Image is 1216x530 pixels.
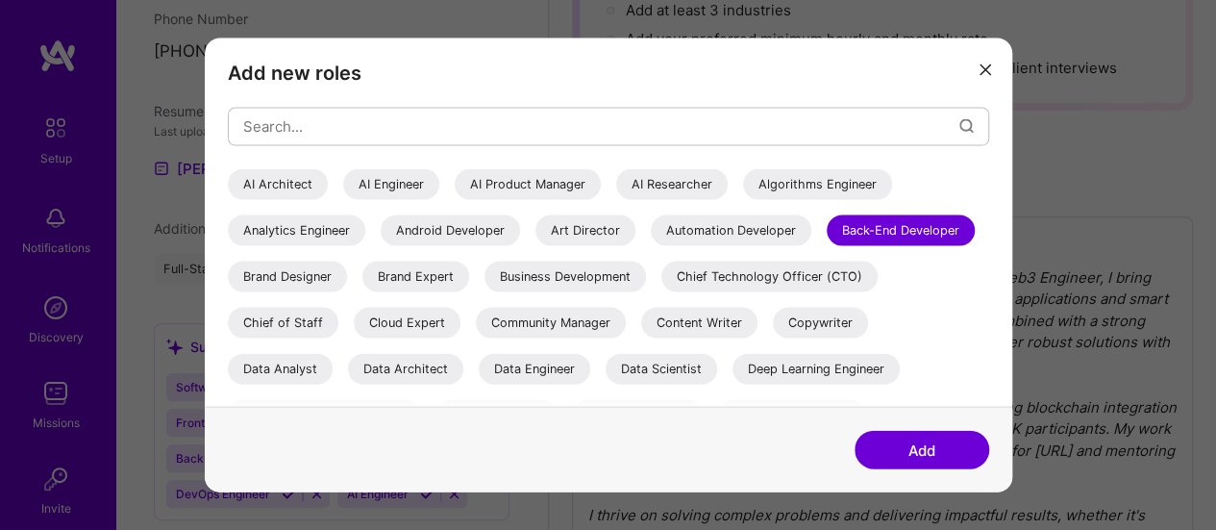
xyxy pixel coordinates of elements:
[205,38,1012,492] div: modal
[228,399,421,430] div: Dev [DEMOGRAPHIC_DATA]
[827,215,975,245] div: Back-End Developer
[228,61,989,84] h3: Add new roles
[354,307,460,338] div: Cloud Expert
[732,353,900,384] div: Deep Learning Engineer
[243,102,959,151] input: Search...
[476,307,626,338] div: Community Manager
[343,168,439,199] div: AI Engineer
[855,431,989,469] button: Add
[572,399,703,430] div: DevOps Engineer
[484,261,646,291] div: Business Development
[436,399,557,430] div: Dev Experience
[228,307,338,338] div: Chief of Staff
[479,353,590,384] div: Data Engineer
[228,261,347,291] div: Brand Designer
[228,353,333,384] div: Data Analyst
[773,307,868,338] div: Copywriter
[641,307,757,338] div: Content Writer
[718,399,865,430] div: Embedded Engineer
[348,353,463,384] div: Data Architect
[228,215,365,245] div: Analytics Engineer
[616,168,728,199] div: AI Researcher
[362,261,469,291] div: Brand Expert
[661,261,878,291] div: Chief Technology Officer (CTO)
[651,215,811,245] div: Automation Developer
[980,64,991,76] i: icon Close
[959,119,974,134] i: icon Search
[455,168,601,199] div: AI Product Manager
[381,215,520,245] div: Android Developer
[743,168,892,199] div: Algorithms Engineer
[228,168,328,199] div: AI Architect
[535,215,635,245] div: Art Director
[606,353,717,384] div: Data Scientist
